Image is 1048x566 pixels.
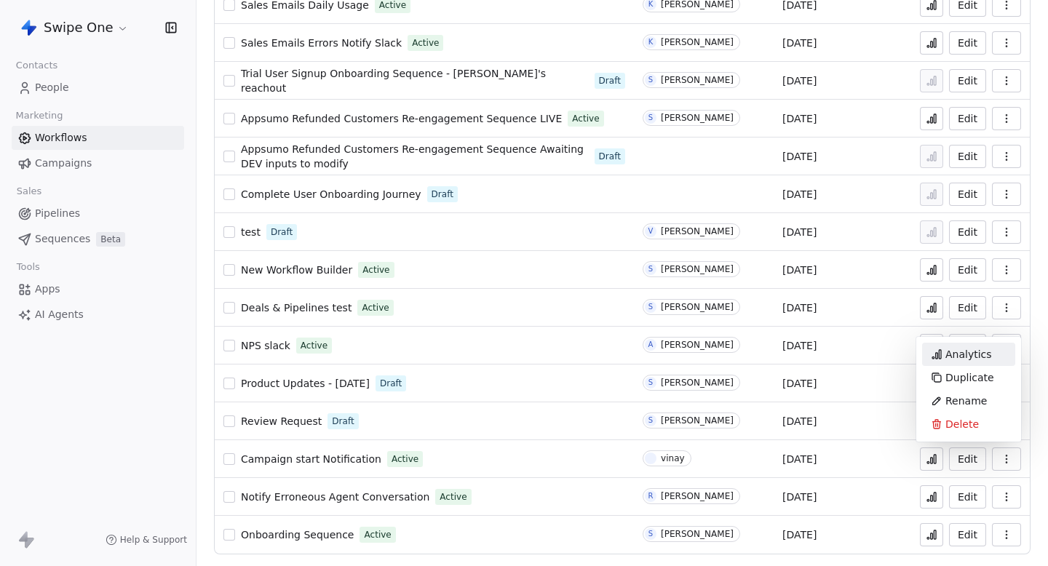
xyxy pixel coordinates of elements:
[949,447,986,471] button: Edit
[241,187,421,202] a: Complete User Onboarding Journey
[661,378,734,388] div: [PERSON_NAME]
[661,264,734,274] div: [PERSON_NAME]
[661,453,685,463] div: vinay
[949,523,986,546] a: Edit
[949,107,986,130] button: Edit
[241,490,429,504] a: Notify Erroneous Agent Conversation
[44,18,114,37] span: Swipe One
[241,338,290,353] a: NPS slack
[949,69,986,92] button: Edit
[241,529,354,541] span: Onboarding Sequence
[12,277,184,301] a: Apps
[599,150,621,163] span: Draft
[20,19,38,36] img: Swipe%20One%20Logo%201-1.svg
[241,527,354,542] a: Onboarding Sequence
[945,370,994,385] span: Duplicate
[661,302,734,312] div: [PERSON_NAME]
[35,130,87,146] span: Workflows
[12,76,184,100] a: People
[949,220,986,244] button: Edit
[782,225,817,239] span: [DATE]
[241,452,381,466] a: Campaign start Notification
[9,105,69,127] span: Marketing
[648,415,653,426] div: S
[35,307,84,322] span: AI Agents
[241,66,589,95] a: Trial User Signup Onboarding Sequence - [PERSON_NAME]'s reachout
[782,263,817,277] span: [DATE]
[35,282,60,297] span: Apps
[35,231,90,247] span: Sequences
[661,491,734,501] div: [PERSON_NAME]
[241,113,562,124] span: Appsumo Refunded Customers Re-engagement Sequence LIVE
[241,142,589,171] a: Appsumo Refunded Customers Re-engagement Sequence Awaiting DEV inputs to modify
[572,112,599,125] span: Active
[661,113,734,123] div: [PERSON_NAME]
[648,301,653,313] div: S
[106,534,187,546] a: Help & Support
[362,263,389,276] span: Active
[380,377,402,390] span: Draft
[648,36,654,48] div: K
[12,126,184,150] a: Workflows
[782,73,817,88] span: [DATE]
[661,37,734,47] div: [PERSON_NAME]
[949,334,986,357] button: Edit
[949,31,986,55] button: Edit
[17,15,132,40] button: Swipe One
[362,301,389,314] span: Active
[301,339,327,352] span: Active
[782,414,817,429] span: [DATE]
[782,376,817,391] span: [DATE]
[440,490,467,503] span: Active
[241,453,381,465] span: Campaign start Notification
[241,143,584,170] span: Appsumo Refunded Customers Re-engagement Sequence Awaiting DEV inputs to modify
[949,485,986,509] button: Edit
[949,258,986,282] button: Edit
[12,303,184,327] a: AI Agents
[241,378,370,389] span: Product Updates - [DATE]
[432,188,453,201] span: Draft
[949,296,986,319] button: Edit
[241,264,352,276] span: New Workflow Builder
[241,340,290,351] span: NPS slack
[648,377,653,388] div: S
[661,75,734,85] div: [PERSON_NAME]
[364,528,391,541] span: Active
[241,225,261,239] a: test
[782,187,817,202] span: [DATE]
[648,74,653,86] div: S
[661,226,734,236] div: [PERSON_NAME]
[9,55,64,76] span: Contacts
[945,417,979,431] span: Delete
[661,529,734,539] div: [PERSON_NAME]
[241,226,261,238] span: test
[949,145,986,168] button: Edit
[599,74,621,87] span: Draft
[241,414,322,429] a: Review Request
[241,111,562,126] a: Appsumo Refunded Customers Re-engagement Sequence LIVE
[392,453,418,466] span: Active
[332,415,354,428] span: Draft
[782,338,817,353] span: [DATE]
[35,206,80,221] span: Pipelines
[782,300,817,315] span: [DATE]
[782,452,817,466] span: [DATE]
[648,490,654,502] div: R
[782,36,817,50] span: [DATE]
[949,183,986,206] button: Edit
[782,527,817,542] span: [DATE]
[271,226,293,239] span: Draft
[241,491,429,503] span: Notify Erroneous Agent Conversation
[241,376,370,391] a: Product Updates - [DATE]
[648,339,654,351] div: A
